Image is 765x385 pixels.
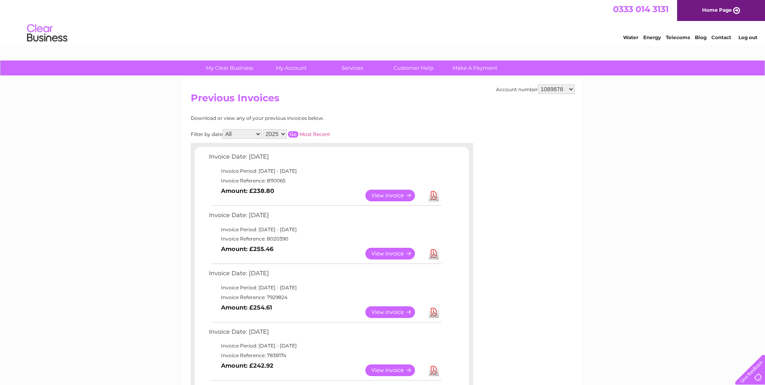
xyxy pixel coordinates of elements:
[613,4,669,14] a: 0333 014 3131
[191,129,402,139] div: Filter by date
[365,306,425,318] a: View
[221,187,274,195] b: Amount: £238.80
[258,61,324,75] a: My Account
[221,362,273,369] b: Amount: £242.92
[192,4,573,39] div: Clear Business is a trading name of Verastar Limited (registered in [GEOGRAPHIC_DATA] No. 3667643...
[196,61,263,75] a: My Clear Business
[643,34,661,40] a: Energy
[666,34,690,40] a: Telecoms
[429,364,439,376] a: Download
[207,351,443,360] td: Invoice Reference: 7838174
[207,283,443,293] td: Invoice Period: [DATE] - [DATE]
[496,84,575,94] div: Account number
[711,34,731,40] a: Contact
[221,304,272,311] b: Amount: £254.61
[429,248,439,259] a: Download
[207,176,443,186] td: Invoice Reference: 8110065
[442,61,508,75] a: Make A Payment
[623,34,638,40] a: Water
[207,268,443,283] td: Invoice Date: [DATE]
[365,248,425,259] a: View
[207,234,443,244] td: Invoice Reference: 8020390
[207,210,443,225] td: Invoice Date: [DATE]
[738,34,757,40] a: Log out
[191,115,402,121] div: Download or view any of your previous invoices below.
[207,151,443,166] td: Invoice Date: [DATE]
[380,61,447,75] a: Customer Help
[695,34,707,40] a: Blog
[207,166,443,176] td: Invoice Period: [DATE] - [DATE]
[429,190,439,201] a: Download
[27,21,68,46] img: logo.png
[319,61,386,75] a: Services
[207,341,443,351] td: Invoice Period: [DATE] - [DATE]
[207,225,443,234] td: Invoice Period: [DATE] - [DATE]
[207,293,443,302] td: Invoice Reference: 7929824
[429,306,439,318] a: Download
[191,92,575,108] h2: Previous Invoices
[221,245,273,253] b: Amount: £255.46
[207,326,443,341] td: Invoice Date: [DATE]
[300,131,330,137] a: Most Recent
[365,190,425,201] a: View
[365,364,425,376] a: View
